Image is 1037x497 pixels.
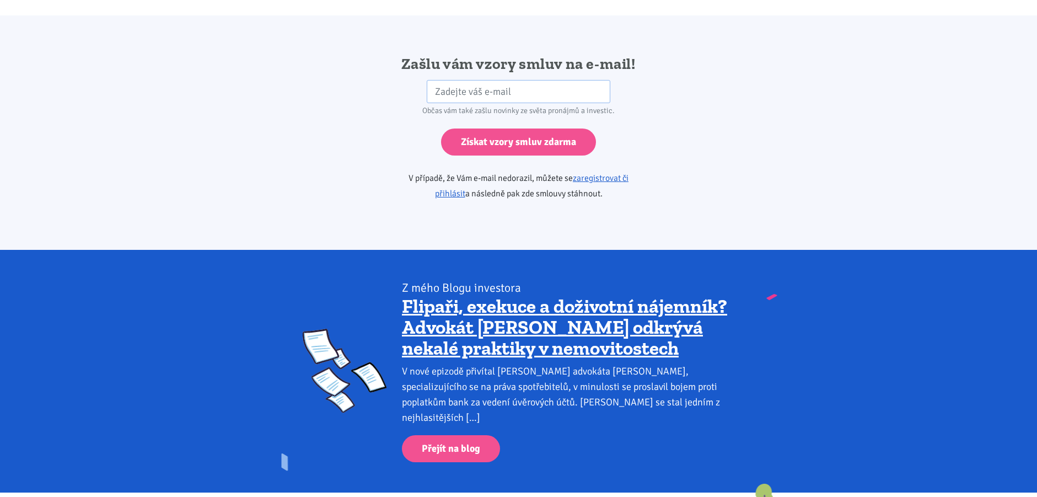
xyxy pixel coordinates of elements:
[427,80,610,104] input: Zadejte váš e-mail
[377,170,660,201] p: V případě, že Vám e-mail nedorazil, můžete se a následně pak zde smlouvy stáhnout.
[402,364,734,425] div: V nové epizodě přivítal [PERSON_NAME] advokáta [PERSON_NAME], specializujícího se na práva spotře...
[377,103,660,119] div: Občas vám také zašlu novinky ze světa pronájmů a investic.
[402,295,727,360] a: Flipaři, exekuce a doživotní nájemník? Advokát [PERSON_NAME] odkrývá nekalé praktiky v nemovitostech
[441,129,596,156] input: Získat vzory smluv zdarma
[402,280,734,296] div: Z mého Blogu investora
[377,54,660,74] h2: Zašlu vám vzory smluv na e-mail!
[402,435,500,462] a: Přejít na blog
